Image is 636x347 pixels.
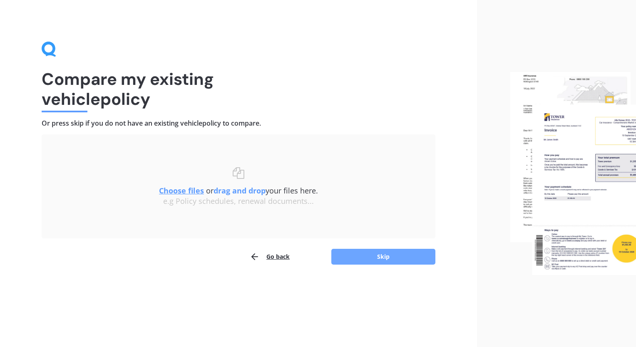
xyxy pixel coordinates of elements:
img: files.webp [510,72,636,275]
u: Choose files [159,186,204,196]
h4: Or press skip if you do not have an existing vehicle policy to compare. [42,119,435,128]
button: Skip [331,249,435,265]
h1: Compare my existing vehicle policy [42,69,435,109]
button: Go back [250,248,290,265]
div: e.g Policy schedules, renewal documents... [58,197,419,206]
span: or your files here. [159,186,318,196]
b: drag and drop [214,186,266,196]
